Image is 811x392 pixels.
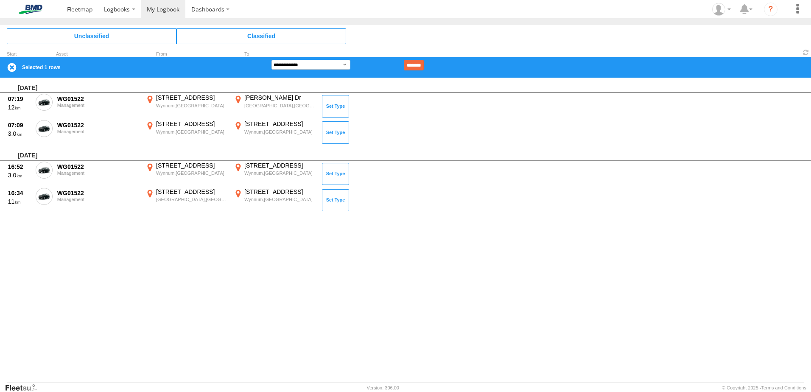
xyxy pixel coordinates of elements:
div: [STREET_ADDRESS] [244,188,316,196]
div: Wynnum,[GEOGRAPHIC_DATA] [156,103,228,109]
div: 12 [8,104,31,111]
div: Wynnum,[GEOGRAPHIC_DATA] [244,196,316,202]
label: Click to View Event Location [232,120,317,145]
div: [GEOGRAPHIC_DATA],[GEOGRAPHIC_DATA] [244,103,316,109]
button: Click to Set [322,163,349,185]
div: 11 [8,198,31,205]
div: WG01522 [57,189,140,197]
div: [STREET_ADDRESS] [156,120,228,128]
div: From [144,52,229,56]
i: ? [764,3,777,16]
div: Wynnum,[GEOGRAPHIC_DATA] [244,129,316,135]
label: Click to View Event Location [144,188,229,213]
div: WG01522 [57,95,140,103]
span: Click to view Classified Trips [176,28,346,44]
div: Asset [56,52,141,56]
div: 16:52 [8,163,31,171]
a: Visit our Website [5,384,44,392]
div: © Copyright 2025 - [722,385,806,390]
button: Click to Set [322,121,349,143]
div: Wynnum,[GEOGRAPHIC_DATA] [244,170,316,176]
div: WG01522 [57,163,140,171]
div: Management [57,103,140,108]
button: Click to Set [322,189,349,211]
div: [STREET_ADDRESS] [244,162,316,169]
label: Click to View Event Location [144,162,229,186]
div: 3.0 [8,130,31,137]
div: To [232,52,317,56]
div: [STREET_ADDRESS] [156,94,228,101]
div: Asten Pickard [709,3,734,16]
div: [STREET_ADDRESS] [156,188,228,196]
label: Click to View Event Location [232,162,317,186]
label: Click to View Event Location [232,94,317,118]
div: Management [57,197,140,202]
div: [STREET_ADDRESS] [244,120,316,128]
div: Wynnum,[GEOGRAPHIC_DATA] [156,170,228,176]
div: Click to Sort [7,52,32,56]
div: 3.0 [8,171,31,179]
a: Terms and Conditions [761,385,806,390]
div: 07:19 [8,95,31,103]
button: Click to Set [322,95,349,117]
div: Version: 306.00 [367,385,399,390]
span: Refresh [801,48,811,56]
div: Management [57,129,140,134]
label: Clear Selection [7,62,17,73]
label: Click to View Event Location [232,188,317,213]
div: 07:09 [8,121,31,129]
label: Click to View Event Location [144,120,229,145]
div: Management [57,171,140,176]
div: [PERSON_NAME] Dr [244,94,316,101]
div: [GEOGRAPHIC_DATA],[GEOGRAPHIC_DATA] [156,196,228,202]
div: [STREET_ADDRESS] [156,162,228,169]
div: Wynnum,[GEOGRAPHIC_DATA] [156,129,228,135]
label: Click to View Event Location [144,94,229,118]
div: WG01522 [57,121,140,129]
span: Click to view Unclassified Trips [7,28,176,44]
img: bmd-logo.svg [8,5,53,14]
div: 16:34 [8,189,31,197]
